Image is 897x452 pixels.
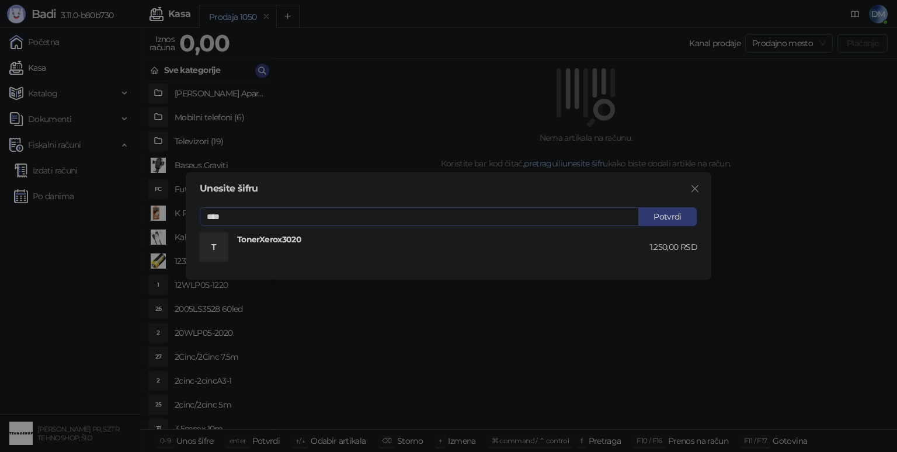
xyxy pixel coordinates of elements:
[200,233,228,261] div: T
[690,184,700,193] span: close
[686,184,704,193] span: Zatvori
[638,207,697,226] button: Potvrdi
[686,179,704,198] button: Close
[237,233,650,246] h4: TonerXerox3020
[650,241,697,253] div: 1.250,00 RSD
[200,184,697,193] div: Unesite šifru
